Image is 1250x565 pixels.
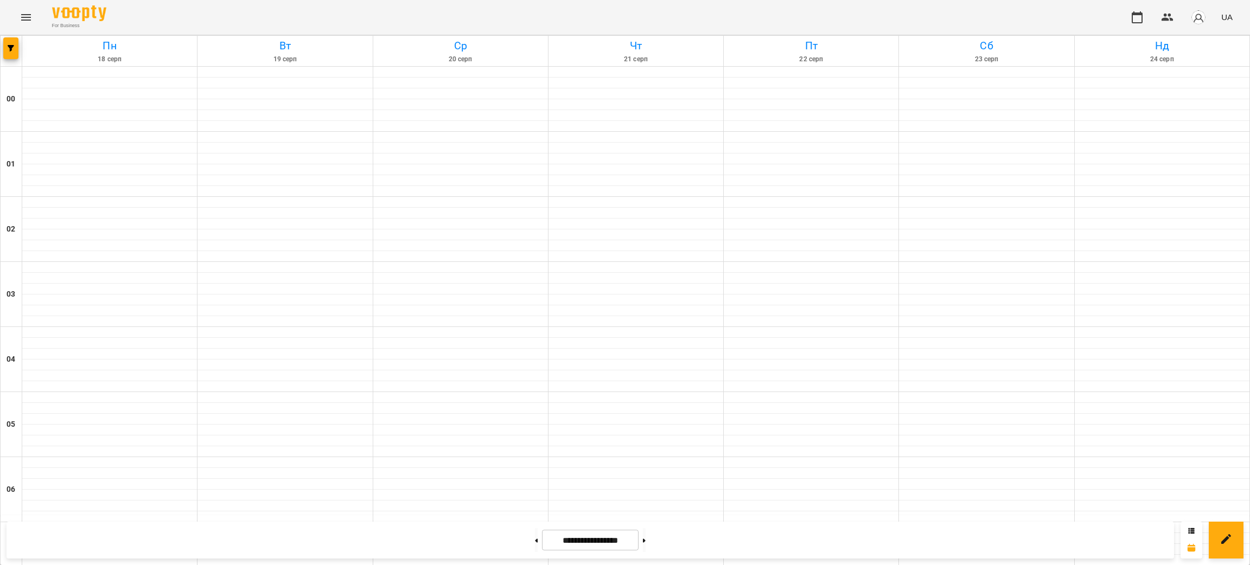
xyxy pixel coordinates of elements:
h6: 18 серп [24,54,195,65]
h6: 21 серп [550,54,722,65]
span: UA [1221,11,1233,23]
h6: Сб [901,37,1072,54]
h6: 01 [7,158,15,170]
h6: 24 серп [1076,54,1248,65]
h6: Нд [1076,37,1248,54]
button: Menu [13,4,39,30]
h6: Пт [725,37,897,54]
h6: Ср [375,37,546,54]
h6: 06 [7,484,15,496]
h6: 23 серп [901,54,1072,65]
h6: 22 серп [725,54,897,65]
img: avatar_s.png [1191,10,1206,25]
img: Voopty Logo [52,5,106,21]
button: UA [1217,7,1237,27]
h6: 00 [7,93,15,105]
h6: 04 [7,354,15,365]
h6: 20 серп [375,54,546,65]
h6: 02 [7,223,15,235]
h6: 19 серп [199,54,371,65]
h6: Вт [199,37,371,54]
h6: 03 [7,288,15,300]
span: For Business [52,22,106,29]
h6: Пн [24,37,195,54]
h6: 05 [7,419,15,431]
h6: Чт [550,37,722,54]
